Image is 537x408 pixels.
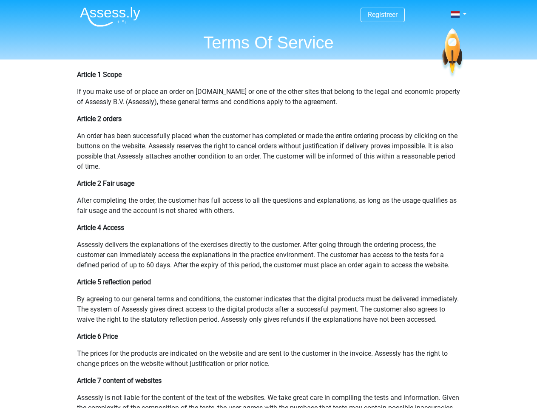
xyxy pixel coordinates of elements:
img: spaceship.7d73109d6933.svg [440,28,464,78]
b: Article 1 Scope [77,71,122,79]
b: Article 2 orders [77,115,122,123]
b: Article 7 content of websites [77,377,162,385]
b: Article 5 reflection period [77,278,151,286]
p: If you make use of or place an order on [DOMAIN_NAME] or one of the other sites that belong to th... [77,87,460,107]
b: Article 6 Price [77,332,118,340]
p: The prices for the products are indicated on the website and are sent to the customer in the invo... [77,348,460,369]
b: Article 4 Access [77,224,124,232]
p: An order has been successfully placed when the customer has completed or made the entire ordering... [77,131,460,172]
img: Assessly [80,7,140,27]
b: Article 2 Fair usage [77,179,134,187]
p: After completing the order, the customer has full access to all the questions and explanations, a... [77,195,460,216]
a: Registreer [368,11,398,19]
p: By agreeing to our general terms and conditions, the customer indicates that the digital products... [77,294,460,325]
p: Assessly delivers the explanations of the exercises directly to the customer. After going through... [77,240,460,270]
h1: Terms Of Service [73,32,464,53]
